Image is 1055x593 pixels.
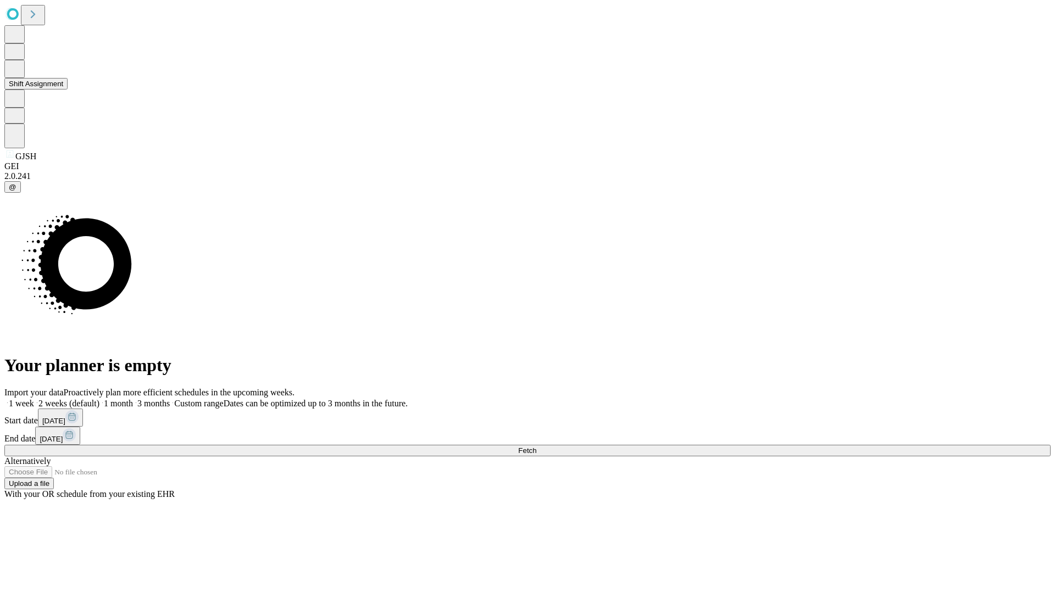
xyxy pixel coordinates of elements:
[4,355,1051,376] h1: Your planner is empty
[4,427,1051,445] div: End date
[9,183,16,191] span: @
[9,399,34,408] span: 1 week
[35,427,80,445] button: [DATE]
[104,399,133,408] span: 1 month
[64,388,295,397] span: Proactively plan more efficient schedules in the upcoming weeks.
[38,399,99,408] span: 2 weeks (default)
[137,399,170,408] span: 3 months
[174,399,223,408] span: Custom range
[4,181,21,193] button: @
[4,409,1051,427] div: Start date
[4,171,1051,181] div: 2.0.241
[4,161,1051,171] div: GEI
[4,445,1051,456] button: Fetch
[518,446,536,455] span: Fetch
[42,417,65,425] span: [DATE]
[15,152,36,161] span: GJSH
[40,435,63,443] span: [DATE]
[4,388,64,397] span: Import your data
[4,78,68,89] button: Shift Assignment
[4,456,51,466] span: Alternatively
[224,399,408,408] span: Dates can be optimized up to 3 months in the future.
[4,478,54,489] button: Upload a file
[4,489,175,499] span: With your OR schedule from your existing EHR
[38,409,83,427] button: [DATE]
